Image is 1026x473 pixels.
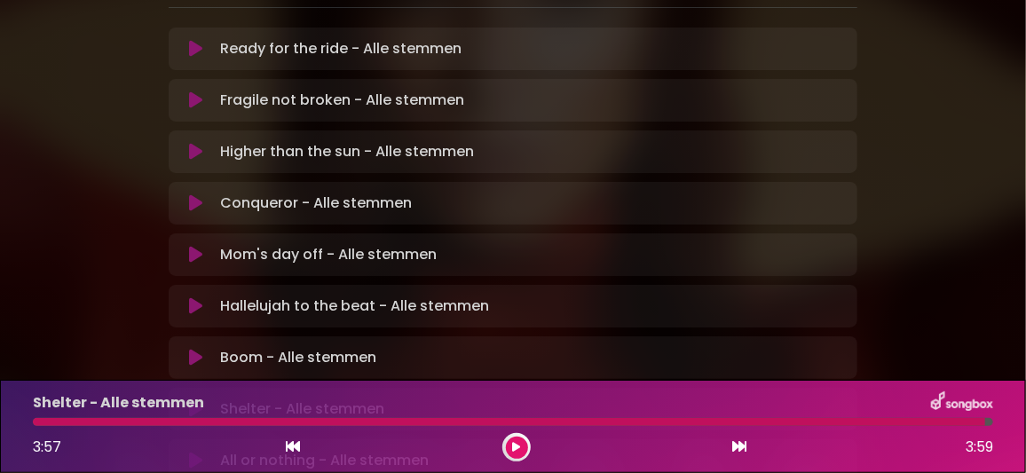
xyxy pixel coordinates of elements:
p: Hallelujah to the beat - Alle stemmen [220,296,489,317]
p: Ready for the ride - Alle stemmen [220,38,462,59]
p: Conqueror - Alle stemmen [220,193,412,214]
p: Fragile not broken - Alle stemmen [220,90,464,111]
p: Boom - Alle stemmen [220,347,376,368]
span: 3:59 [966,437,993,458]
p: Shelter - Alle stemmen [33,392,204,414]
p: Mom's day off - Alle stemmen [220,244,437,265]
p: Higher than the sun - Alle stemmen [220,141,474,162]
span: 3:57 [33,437,61,457]
img: songbox-logo-white.png [931,391,993,414]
